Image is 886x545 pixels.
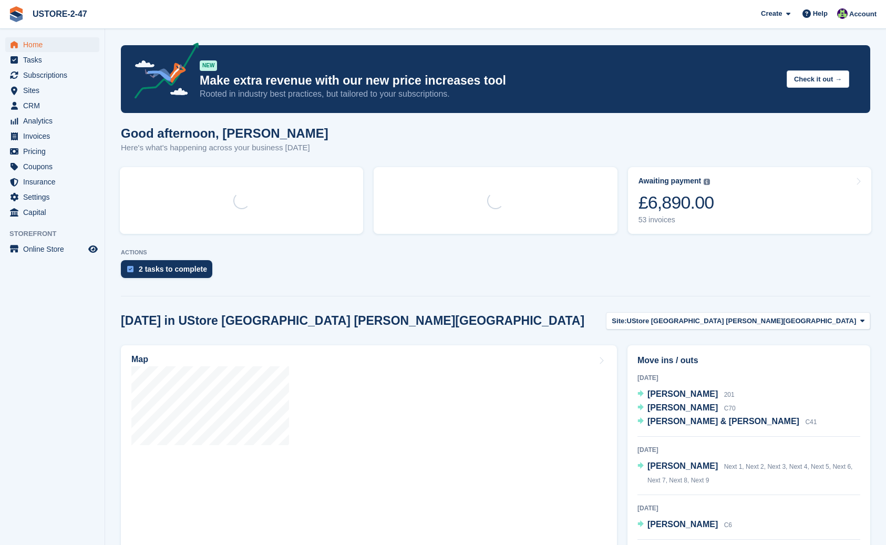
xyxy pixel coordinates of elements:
[23,83,86,98] span: Sites
[23,190,86,204] span: Settings
[5,114,99,128] a: menu
[761,8,782,19] span: Create
[637,460,860,487] a: [PERSON_NAME] Next 1, Next 2, Next 3, Next 4, Next 5, Next 6, Next 7, Next 8, Next 9
[121,260,218,283] a: 2 tasks to complete
[23,114,86,128] span: Analytics
[87,243,99,255] a: Preview store
[647,461,718,470] span: [PERSON_NAME]
[5,205,99,220] a: menu
[121,142,328,154] p: Here's what's happening across your business [DATE]
[5,190,99,204] a: menu
[637,445,860,455] div: [DATE]
[628,167,871,234] a: Awaiting payment £6,890.00 53 invoices
[5,37,99,52] a: menu
[200,88,778,100] p: Rooted in industry best practices, but tailored to your subscriptions.
[8,6,24,22] img: stora-icon-8386f47178a22dfd0bd8f6a31ec36ba5ce8667c1dd55bd0f319d3a0aa187defe.svg
[704,179,710,185] img: icon-info-grey-7440780725fd019a000dd9b08b2336e03edf1995a4989e88bcd33f0948082b44.svg
[637,518,732,532] a: [PERSON_NAME] C6
[139,265,207,273] div: 2 tasks to complete
[637,503,860,513] div: [DATE]
[724,521,732,529] span: C6
[200,60,217,71] div: NEW
[23,144,86,159] span: Pricing
[647,463,852,484] span: Next 1, Next 2, Next 3, Next 4, Next 5, Next 6, Next 7, Next 8, Next 9
[637,354,860,367] h2: Move ins / outs
[23,242,86,256] span: Online Store
[5,159,99,174] a: menu
[606,312,870,330] button: Site: UStore [GEOGRAPHIC_DATA] [PERSON_NAME][GEOGRAPHIC_DATA]
[23,159,86,174] span: Coupons
[23,53,86,67] span: Tasks
[647,389,718,398] span: [PERSON_NAME]
[612,316,626,326] span: Site:
[637,388,735,402] a: [PERSON_NAME] 201
[805,418,817,426] span: C41
[23,68,86,83] span: Subscriptions
[5,144,99,159] a: menu
[627,316,857,326] span: UStore [GEOGRAPHIC_DATA] [PERSON_NAME][GEOGRAPHIC_DATA]
[724,405,736,412] span: C70
[23,129,86,143] span: Invoices
[724,391,735,398] span: 201
[637,415,817,429] a: [PERSON_NAME] & [PERSON_NAME] C41
[28,5,91,23] a: USTORE-2-47
[849,9,877,19] span: Account
[647,403,718,412] span: [PERSON_NAME]
[200,73,778,88] p: Make extra revenue with our new price increases tool
[23,37,86,52] span: Home
[837,8,848,19] img: Kelly Donaldson
[5,83,99,98] a: menu
[126,43,199,102] img: price-adjustments-announcement-icon-8257ccfd72463d97f412b2fc003d46551f7dbcb40ab6d574587a9cd5c0d94...
[131,355,148,364] h2: Map
[127,266,133,272] img: task-75834270c22a3079a89374b754ae025e5fb1db73e45f91037f5363f120a921f8.svg
[647,520,718,529] span: [PERSON_NAME]
[121,314,584,328] h2: [DATE] in UStore [GEOGRAPHIC_DATA] [PERSON_NAME][GEOGRAPHIC_DATA]
[121,249,870,256] p: ACTIONS
[813,8,828,19] span: Help
[647,417,799,426] span: [PERSON_NAME] & [PERSON_NAME]
[23,174,86,189] span: Insurance
[5,98,99,113] a: menu
[5,129,99,143] a: menu
[23,205,86,220] span: Capital
[9,229,105,239] span: Storefront
[637,373,860,383] div: [DATE]
[637,402,736,415] a: [PERSON_NAME] C70
[638,177,702,186] div: Awaiting payment
[23,98,86,113] span: CRM
[787,70,849,88] button: Check it out →
[638,192,714,213] div: £6,890.00
[638,215,714,224] div: 53 invoices
[5,68,99,83] a: menu
[5,174,99,189] a: menu
[121,126,328,140] h1: Good afternoon, [PERSON_NAME]
[5,242,99,256] a: menu
[5,53,99,67] a: menu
